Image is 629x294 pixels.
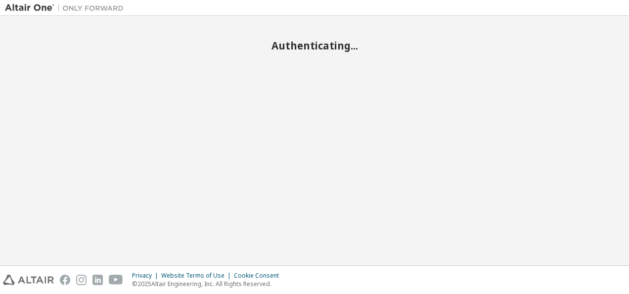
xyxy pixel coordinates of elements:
img: altair_logo.svg [3,275,54,285]
p: © 2025 Altair Engineering, Inc. All Rights Reserved. [132,280,285,288]
div: Cookie Consent [234,272,285,280]
img: linkedin.svg [92,275,103,285]
img: youtube.svg [109,275,123,285]
div: Website Terms of Use [161,272,234,280]
img: instagram.svg [76,275,87,285]
h2: Authenticating... [5,39,624,52]
img: Altair One [5,3,129,13]
img: facebook.svg [60,275,70,285]
div: Privacy [132,272,161,280]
